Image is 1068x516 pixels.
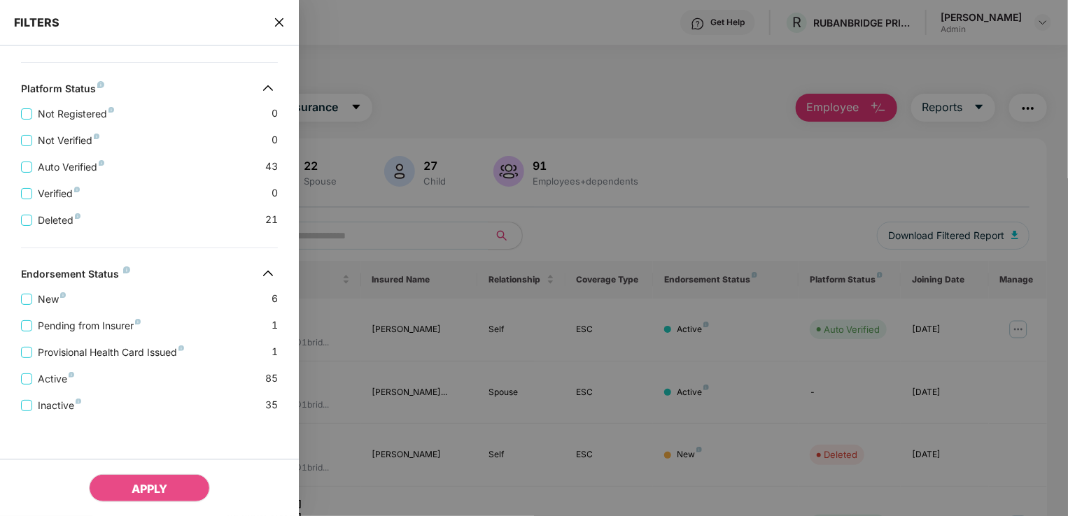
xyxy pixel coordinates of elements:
[97,81,104,88] img: svg+xml;base64,PHN2ZyB4bWxucz0iaHR0cDovL3d3dy53My5vcmcvMjAwMC9zdmciIHdpZHRoPSI4IiBoZWlnaHQ9IjgiIH...
[32,159,110,175] span: Auto Verified
[265,212,278,228] span: 21
[32,398,87,413] span: Inactive
[132,482,167,496] span: APPLY
[265,159,278,175] span: 43
[257,77,279,99] img: svg+xml;base64,PHN2ZyB4bWxucz0iaHR0cDovL3d3dy53My5vcmcvMjAwMC9zdmciIHdpZHRoPSIzMiIgaGVpZ2h0PSIzMi...
[108,107,114,113] img: svg+xml;base64,PHN2ZyB4bWxucz0iaHR0cDovL3d3dy53My5vcmcvMjAwMC9zdmciIHdpZHRoPSI4IiBoZWlnaHQ9IjgiIH...
[69,372,74,378] img: svg+xml;base64,PHN2ZyB4bWxucz0iaHR0cDovL3d3dy53My5vcmcvMjAwMC9zdmciIHdpZHRoPSI4IiBoZWlnaHQ9IjgiIH...
[32,133,105,148] span: Not Verified
[274,15,285,29] span: close
[32,106,120,122] span: Not Registered
[32,318,146,334] span: Pending from Insurer
[76,399,81,404] img: svg+xml;base64,PHN2ZyB4bWxucz0iaHR0cDovL3d3dy53My5vcmcvMjAwMC9zdmciIHdpZHRoPSI4IiBoZWlnaHQ9IjgiIH...
[94,134,99,139] img: svg+xml;base64,PHN2ZyB4bWxucz0iaHR0cDovL3d3dy53My5vcmcvMjAwMC9zdmciIHdpZHRoPSI4IiBoZWlnaHQ9IjgiIH...
[14,15,59,29] span: FILTERS
[32,345,190,360] span: Provisional Health Card Issued
[272,317,278,334] span: 1
[21,83,104,99] div: Platform Status
[21,268,130,285] div: Endorsement Status
[32,186,85,201] span: Verified
[99,160,104,166] img: svg+xml;base64,PHN2ZyB4bWxucz0iaHR0cDovL3d3dy53My5vcmcvMjAwMC9zdmciIHdpZHRoPSI4IiBoZWlnaHQ9IjgiIH...
[123,266,130,273] img: svg+xml;base64,PHN2ZyB4bWxucz0iaHR0cDovL3d3dy53My5vcmcvMjAwMC9zdmciIHdpZHRoPSI4IiBoZWlnaHQ9IjgiIH...
[272,344,278,360] span: 1
[178,345,184,351] img: svg+xml;base64,PHN2ZyB4bWxucz0iaHR0cDovL3d3dy53My5vcmcvMjAwMC9zdmciIHdpZHRoPSI4IiBoZWlnaHQ9IjgiIH...
[60,292,66,298] img: svg+xml;base64,PHN2ZyB4bWxucz0iaHR0cDovL3d3dy53My5vcmcvMjAwMC9zdmciIHdpZHRoPSI4IiBoZWlnaHQ9IjgiIH...
[272,132,278,148] span: 0
[272,106,278,122] span: 0
[265,397,278,413] span: 35
[272,185,278,201] span: 0
[89,474,210,502] button: APPLY
[135,319,141,324] img: svg+xml;base64,PHN2ZyB4bWxucz0iaHR0cDovL3d3dy53My5vcmcvMjAwMC9zdmciIHdpZHRoPSI4IiBoZWlnaHQ9IjgiIH...
[32,371,80,387] span: Active
[265,371,278,387] span: 85
[257,262,279,285] img: svg+xml;base64,PHN2ZyB4bWxucz0iaHR0cDovL3d3dy53My5vcmcvMjAwMC9zdmciIHdpZHRoPSIzMiIgaGVpZ2h0PSIzMi...
[75,213,80,219] img: svg+xml;base64,PHN2ZyB4bWxucz0iaHR0cDovL3d3dy53My5vcmcvMjAwMC9zdmciIHdpZHRoPSI4IiBoZWlnaHQ9IjgiIH...
[272,291,278,307] span: 6
[32,213,86,228] span: Deleted
[32,292,71,307] span: New
[74,187,80,192] img: svg+xml;base64,PHN2ZyB4bWxucz0iaHR0cDovL3d3dy53My5vcmcvMjAwMC9zdmciIHdpZHRoPSI4IiBoZWlnaHQ9IjgiIH...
